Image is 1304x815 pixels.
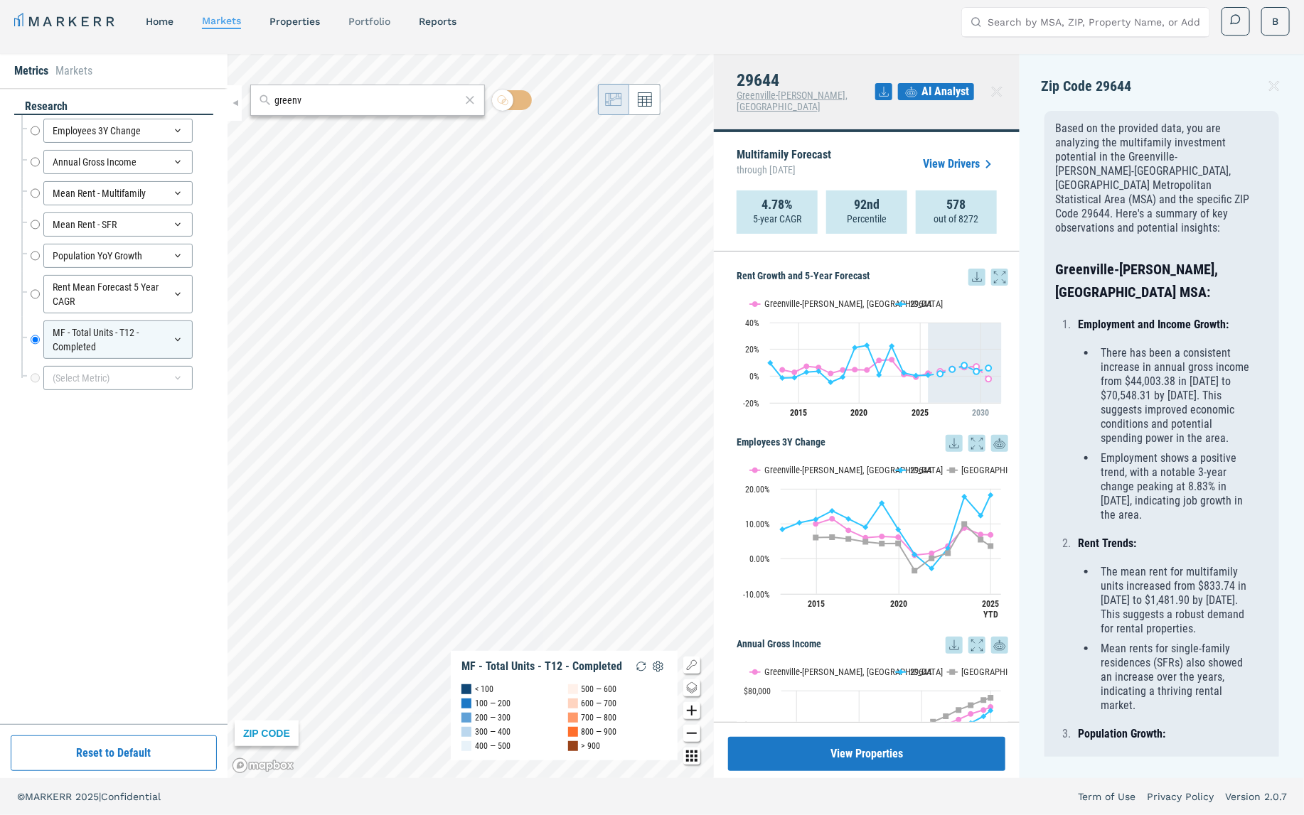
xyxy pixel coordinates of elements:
path: Monday, 29 Aug, 20:00, 22.4. 29644. [889,343,895,349]
text: [GEOGRAPHIC_DATA] [962,666,1038,677]
button: Show/Hide Legend Map Button [683,657,700,674]
tspan: 2015 [790,408,807,418]
path: Saturday, 14 Dec, 19:00, 5.47. USA. [978,536,984,542]
path: Friday, 29 Aug, 20:00, -1.25. 29644. [792,374,798,380]
li: Mean rents for single-family residences (SFRs) also showed an increase over the years, indicating... [1096,642,1251,713]
text: Greenville-[PERSON_NAME], [GEOGRAPHIC_DATA] [764,666,943,677]
button: View Properties [728,737,1005,771]
button: Show Greenville-Anderson-Mauldin, SC [750,290,881,301]
path: Saturday, 29 Aug, 20:00, 22.9. 29644. [865,342,870,348]
path: Wednesday, 29 Aug, 20:00, -0.83. 29644. [840,374,846,380]
button: Show Greenville-Anderson-Mauldin, SC [750,456,881,468]
a: properties [269,16,320,27]
text: 29644 [910,666,931,677]
path: Tuesday, 14 Dec, 19:00, 0.15. USA. [929,556,935,561]
h3: Greenville-[PERSON_NAME], [GEOGRAPHIC_DATA] MSA: [1055,258,1251,303]
button: Show 29644 [896,456,933,468]
path: Saturday, 29 Aug, 20:00, 4.5. Greenville-Anderson-Mauldin, SC. [865,367,870,373]
path: Monday, 14 Dec, 19:00, 6.16. USA. [830,534,835,540]
path: Monday, 14 Dec, 19:00, 62,151.45. USA. [931,719,936,725]
text: -20% [743,399,759,409]
path: Monday, 14 Dec, 19:00, 13.7. 29644. [830,508,835,514]
tspan: 2020 [851,408,868,418]
path: Saturday, 14 Dec, 19:00, 12.31. 29644. [978,513,984,519]
a: Portfolio [348,16,390,27]
path: Sunday, 14 Dec, 19:00, 11.25. 29644. [813,517,819,522]
path: Saturday, 14 Dec, 19:00, 10.28. 29644. [797,520,803,526]
span: Confidential [101,791,161,802]
text: 20.00% [745,485,770,495]
path: Monday, 14 Dec, 19:00, 11.44. Greenville-Anderson-Mauldin, SC. [830,516,835,522]
button: Zoom out map button [683,725,700,742]
text: 20% [745,345,759,355]
button: Show 29644 [896,658,933,669]
div: ZIP CODE [235,720,299,746]
span: B [1273,14,1279,28]
button: Show Greenville-Anderson-Mauldin, SC [750,658,881,669]
a: markets [202,15,241,26]
input: Search by MSA or ZIP Code [274,93,460,108]
path: Wednesday, 29 Aug, 20:00, 9.82. 29644. [768,360,774,366]
a: home [146,16,173,27]
div: 800 — 900 [582,725,617,739]
g: USA, line 3 of 3 with 15 data points. [818,695,994,749]
li: The mean rent for multifamily units increased from $833.74 in [DATE] to $1,481.90 by [DATE]. This... [1096,565,1251,636]
div: MF - Total Units - T12 - Completed [43,320,193,359]
path: Thursday, 29 Aug, 20:00, 4.82. Greenville-Anderson-Mauldin, SC. [853,367,858,372]
strong: 4.78% [761,198,793,212]
div: MF - Total Units - T12 - Completed [461,659,622,674]
button: Show 29644 [896,290,933,301]
path: Friday, 14 Dec, 19:00, 8.41. 29644. [780,527,786,532]
text: 2015 [808,599,825,609]
div: (Select Metric) [43,366,193,390]
input: Search by MSA, ZIP, Property Name, or Address [988,8,1201,36]
strong: Employment and Income Growth: [1078,318,1229,331]
div: 400 — 500 [475,739,511,753]
g: USA, line 3 of 3 with 12 data points. [813,521,994,573]
span: 2025 | [75,791,101,802]
path: Tuesday, 14 Dec, 19:00, -2.74. 29644. [929,566,935,571]
path: Thursday, 14 Dec, 19:00, 61,414.01. 29644. [968,720,974,726]
div: 200 — 300 [475,711,511,725]
button: Reset to Default [11,735,217,771]
strong: Rent Trends: [1078,536,1136,550]
path: Saturday, 14 Dec, 19:00, 74,485.16. USA. [981,697,987,703]
p: Based on the provided data, you are analyzing the multifamily investment potential in the Greenvi... [1055,122,1251,235]
span: © [17,791,25,802]
path: Wednesday, 14 Dec, 19:00, 68,880.54. USA. [956,707,962,713]
path: Thursday, 14 Dec, 19:00, 9.94. USA. [962,521,968,527]
path: Wednesday, 14 Dec, 19:00, 63,422.86. Greenville-Anderson-Mauldin, SC. [956,717,962,723]
p: Multifamily Forecast [737,149,831,179]
button: B [1261,7,1290,36]
path: Friday, 14 Dec, 19:00, 4.33. USA. [880,541,885,546]
li: There has been a consistent increase in annual gross income from $44,003.38 in [DATE] to $70,548.... [1096,346,1251,446]
div: > 900 [582,739,601,753]
text: 10.00% [745,519,770,529]
path: Thursday, 14 Dec, 19:00, 4.88. USA. [863,539,869,544]
text: -10.00% [743,590,770,600]
text: 0.00% [749,554,770,564]
button: Show USA [948,456,977,468]
path: Sunday, 29 Aug, 20:00, 0.77. 29644. [877,372,882,378]
div: Employees 3Y Change. Highcharts interactive chart. [737,452,1008,630]
div: 500 — 600 [582,682,617,696]
div: < 100 [475,682,493,696]
path: Wednesday, 14 Dec, 19:00, 1.62. USA. [946,550,951,556]
button: Zoom in map button [683,702,700,719]
div: 600 — 700 [582,696,617,711]
path: Wednesday, 29 Aug, 20:00, 3.39. 29644. [974,369,980,374]
canvas: Map [228,54,714,779]
div: Mean Rent - Multifamily [43,181,193,205]
a: Version 2.0.7 [1225,789,1287,804]
strong: 92nd [854,198,880,212]
path: Monday, 14 Dec, 19:00, 1.2. 29644. [912,552,918,558]
text: 0% [749,372,759,382]
path: Thursday, 29 Aug, 20:00, -1.44. 29644. [780,375,786,381]
path: Tuesday, 29 Aug, 20:00, 2.31. 29644. [902,370,907,376]
text: $80,000 [744,686,771,696]
path: Saturday, 14 Dec, 19:00, 8.38. 29644. [896,527,902,532]
path: Thursday, 29 Aug, 20:00, -2.18. Greenville-Anderson-Mauldin, SC. [986,376,992,382]
path: Friday, 29 Aug, 20:00, 0.68. 29644. [926,372,931,378]
a: Privacy Policy [1147,789,1214,804]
